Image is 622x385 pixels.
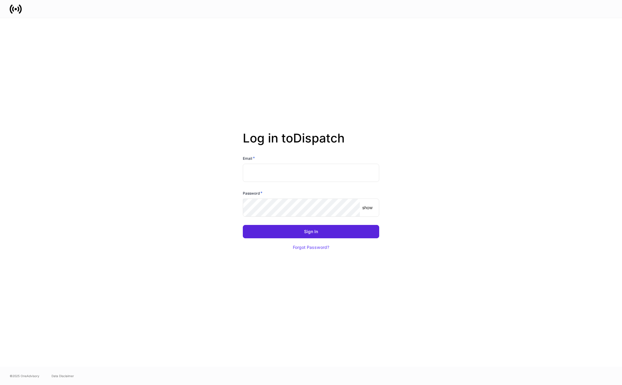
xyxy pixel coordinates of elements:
button: Sign In [243,225,379,238]
div: Forgot Password? [293,245,329,249]
span: © 2025 OneAdvisory [10,373,39,378]
a: Data Disclaimer [52,373,74,378]
button: Forgot Password? [285,241,337,254]
h6: Email [243,155,255,161]
h6: Password [243,190,263,196]
div: Sign In [304,229,318,234]
p: show [362,205,373,211]
h2: Log in to Dispatch [243,131,379,155]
